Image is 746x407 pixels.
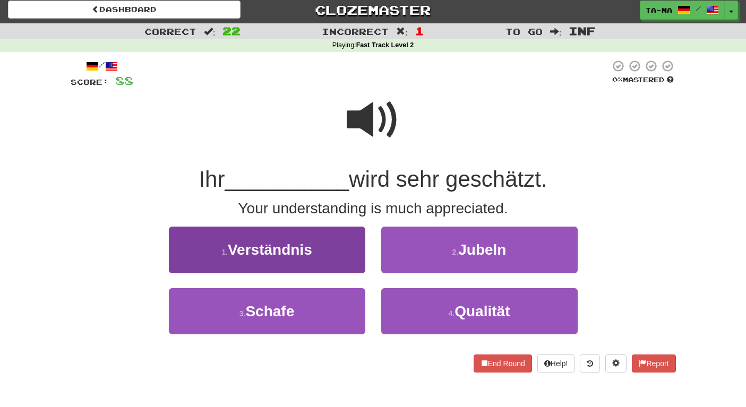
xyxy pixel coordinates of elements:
[71,59,133,73] div: /
[256,1,489,19] a: Clozemaster
[449,309,455,318] small: 4 .
[580,354,600,373] button: Round history (alt+y)
[71,77,109,86] span: Score:
[144,26,196,37] span: Correct
[610,75,676,85] div: Mastered
[225,167,349,192] span: __________
[221,248,228,256] small: 1 .
[569,24,596,37] span: Inf
[228,241,312,258] span: Verständnis
[169,227,365,273] button: 1.Verständnis
[199,167,225,192] span: Ihr
[550,27,562,36] span: :
[245,303,294,319] span: Schafe
[640,1,725,20] a: ta-ma /
[204,27,216,36] span: :
[115,74,133,87] span: 88
[474,354,532,373] button: End Round
[71,198,676,219] div: Your understanding is much appreciated.
[381,288,578,334] button: 4.Qualität
[455,303,510,319] span: Qualität
[452,248,459,256] small: 2 .
[458,241,506,258] span: Jubeln
[612,75,623,84] span: 0 %
[356,41,414,49] strong: Fast Track Level 2
[222,24,241,37] span: 22
[322,26,389,37] span: Incorrect
[415,24,424,37] span: 1
[381,227,578,273] button: 2.Jubeln
[696,5,701,12] span: /
[632,354,675,373] button: Report
[396,27,408,36] span: :
[646,5,672,15] span: ta-ma
[8,1,241,19] a: Dashboard
[537,354,575,373] button: Help!
[505,26,543,37] span: To go
[169,288,365,334] button: 3.Schafe
[349,167,547,192] span: wird sehr geschätzt.
[239,309,246,318] small: 3 .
